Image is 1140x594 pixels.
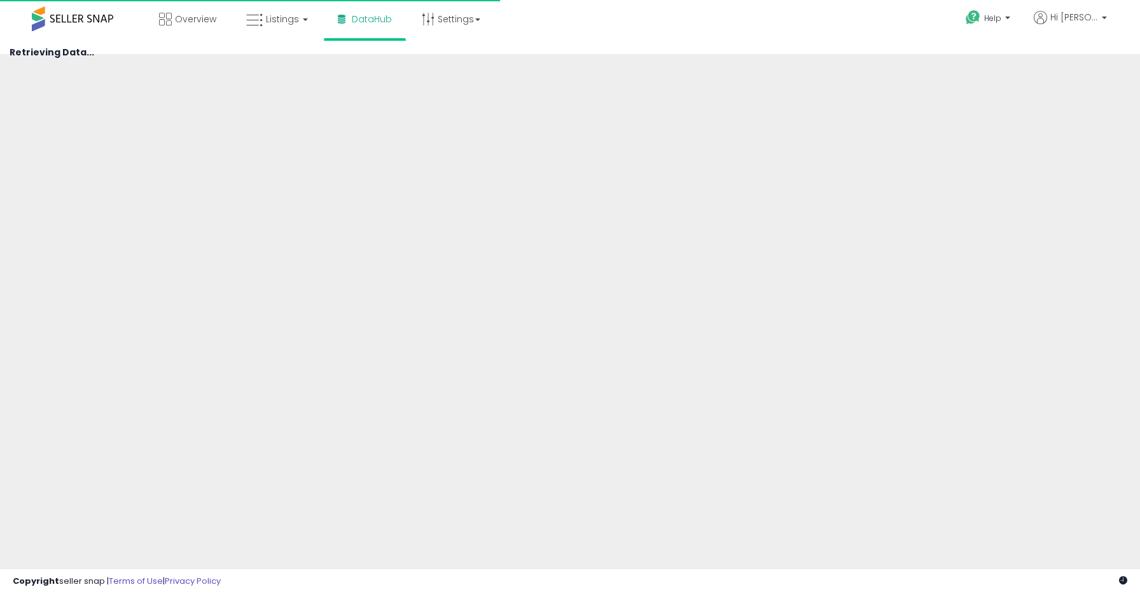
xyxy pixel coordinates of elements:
[1050,11,1098,24] span: Hi [PERSON_NAME]
[1034,11,1107,39] a: Hi [PERSON_NAME]
[984,13,1001,24] span: Help
[352,13,392,25] span: DataHub
[175,13,216,25] span: Overview
[965,10,981,25] i: Get Help
[266,13,299,25] span: Listings
[10,48,1130,57] h4: Retrieving Data...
